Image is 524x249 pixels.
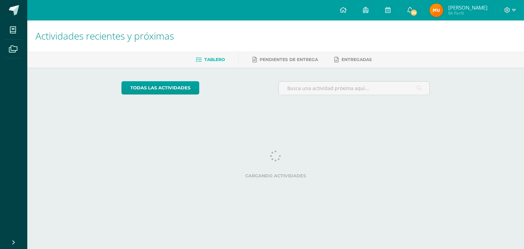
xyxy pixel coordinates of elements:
[279,82,430,95] input: Busca una actividad próxima aquí...
[430,3,443,17] img: 15f011e8d190402ab5ed84e73936d331.png
[121,81,199,94] a: todas las Actividades
[410,9,418,16] span: 30
[252,54,318,65] a: Pendientes de entrega
[260,57,318,62] span: Pendientes de entrega
[448,10,487,16] span: Mi Perfil
[204,57,225,62] span: Tablero
[334,54,372,65] a: Entregadas
[121,173,430,178] label: Cargando actividades
[196,54,225,65] a: Tablero
[35,29,174,42] span: Actividades recientes y próximas
[448,4,487,11] span: [PERSON_NAME]
[341,57,372,62] span: Entregadas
